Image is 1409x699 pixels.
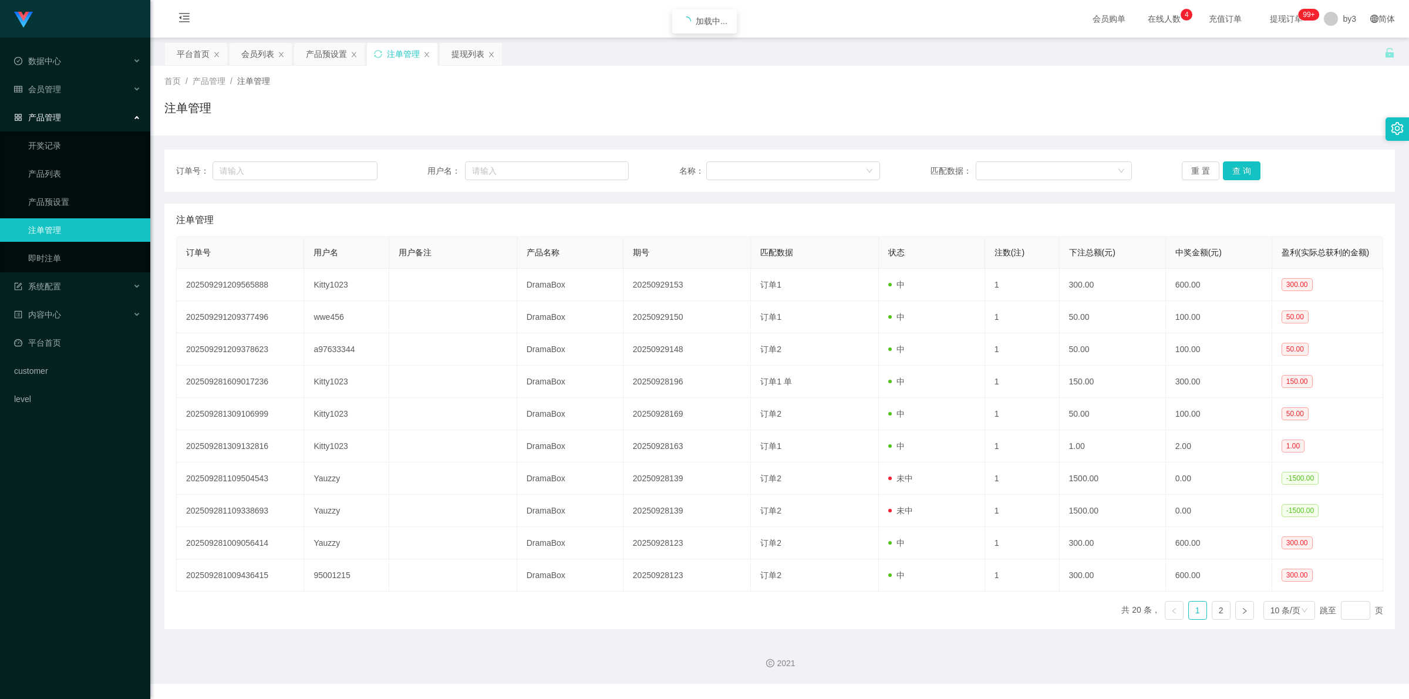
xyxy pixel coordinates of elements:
span: 产品名称 [527,248,559,257]
i: 图标: copyright [766,659,774,667]
td: 20250929148 [623,333,751,366]
td: 1 [985,495,1060,527]
i: 图标: close [213,51,220,58]
a: 图标: dashboard平台首页 [14,331,141,354]
a: 产品列表 [28,162,141,185]
span: 中 [888,538,905,548]
span: 50.00 [1282,343,1309,356]
div: 注单管理 [387,43,420,65]
span: 300.00 [1282,536,1313,549]
li: 共 20 条， [1121,601,1159,620]
td: 50.00 [1060,301,1166,333]
span: 提现订单 [1264,15,1309,23]
span: 订单2 [760,570,781,580]
div: 2021 [160,657,1400,670]
span: 中 [888,570,905,580]
span: 数据中心 [14,56,61,66]
span: 在线人数 [1142,15,1186,23]
td: 202509281309132816 [177,430,304,462]
td: 1 [985,301,1060,333]
span: 内容中心 [14,310,61,319]
span: 中 [888,312,905,322]
i: 图标: close [278,51,285,58]
button: 重 置 [1182,161,1219,180]
span: 系统配置 [14,282,61,291]
td: DramaBox [517,366,623,398]
span: 中 [888,441,905,451]
td: 300.00 [1060,559,1166,592]
i: 图标: setting [1391,122,1404,135]
span: 订单2 [760,538,781,548]
td: Yauzzy [304,462,389,495]
td: 0.00 [1166,495,1272,527]
td: 20250928169 [623,398,751,430]
td: 20250928163 [623,430,751,462]
h1: 注单管理 [164,99,211,117]
td: 1500.00 [1060,462,1166,495]
a: customer [14,359,141,383]
span: 盈利(实际总获利的金额) [1282,248,1369,257]
td: 1 [985,430,1060,462]
td: 100.00 [1166,301,1272,333]
td: 0.00 [1166,462,1272,495]
span: 产品管理 [14,113,61,122]
td: 202509281609017236 [177,366,304,398]
li: 1 [1188,601,1207,620]
td: 1 [985,269,1060,301]
td: DramaBox [517,398,623,430]
span: 中 [888,409,905,418]
td: 600.00 [1166,527,1272,559]
td: 1 [985,462,1060,495]
td: DramaBox [517,430,623,462]
i: 图标: check-circle-o [14,57,22,65]
td: 202509291209378623 [177,333,304,366]
td: DramaBox [517,527,623,559]
td: 100.00 [1166,398,1272,430]
td: DramaBox [517,333,623,366]
span: 未中 [888,474,913,483]
td: 202509281009056414 [177,527,304,559]
td: DramaBox [517,559,623,592]
span: 会员管理 [14,85,61,94]
span: 订单1 单 [760,377,792,386]
td: 202509291209565888 [177,269,304,301]
span: 300.00 [1282,278,1313,291]
td: 20250928123 [623,527,751,559]
td: 20250928139 [623,462,751,495]
td: DramaBox [517,269,623,301]
span: 用户备注 [399,248,432,257]
span: -1500.00 [1282,472,1319,485]
span: 中奖金额(元) [1175,248,1222,257]
div: 产品预设置 [306,43,347,65]
button: 查 询 [1223,161,1260,180]
a: 即时注单 [28,246,141,270]
li: 上一页 [1165,601,1184,620]
td: DramaBox [517,301,623,333]
input: 请输入 [213,161,377,180]
span: 50.00 [1282,310,1309,323]
span: 首页 [164,76,181,86]
span: 中 [888,345,905,354]
td: 50.00 [1060,333,1166,366]
span: 状态 [888,248,905,257]
i: icon: loading [682,16,691,26]
td: Kitty1023 [304,430,389,462]
span: 150.00 [1282,375,1313,388]
span: 注数(注) [995,248,1024,257]
i: 图标: close [350,51,358,58]
td: 20250929153 [623,269,751,301]
li: 下一页 [1235,601,1254,620]
td: Kitty1023 [304,269,389,301]
a: 产品预设置 [28,190,141,214]
p: 4 [1185,9,1189,21]
span: 充值订单 [1203,15,1248,23]
i: 图标: close [423,51,430,58]
td: a97633344 [304,333,389,366]
a: 开奖记录 [28,134,141,157]
li: 2 [1212,601,1231,620]
span: 订单2 [760,409,781,418]
span: 订单2 [760,474,781,483]
td: Kitty1023 [304,366,389,398]
span: 订单1 [760,280,781,289]
span: 订单2 [760,345,781,354]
